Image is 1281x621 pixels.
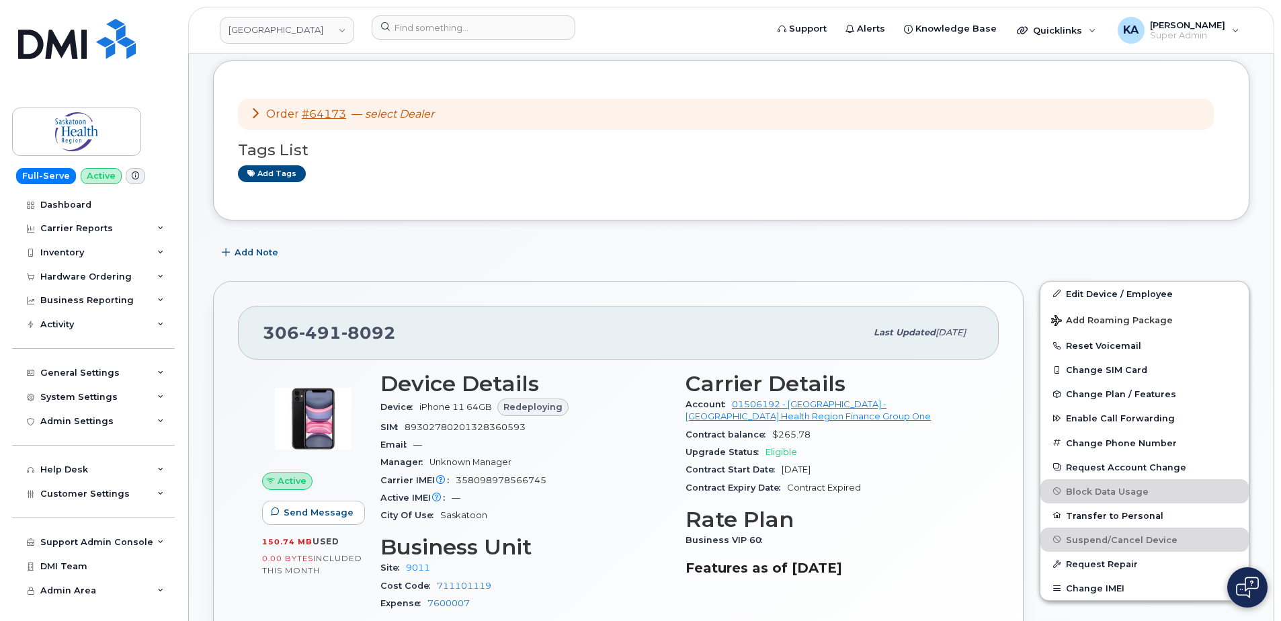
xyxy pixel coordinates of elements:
span: Support [789,22,827,36]
button: Change Phone Number [1040,431,1249,455]
a: Saskatoon Health Region [220,17,354,44]
h3: Tags List [238,142,1225,159]
span: Contract Start Date [686,464,782,474]
em: select Dealer [365,108,434,120]
span: 150.74 MB [262,537,313,546]
button: Change IMEI [1040,576,1249,600]
a: Add tags [238,165,306,182]
div: Karla Adams [1108,17,1249,44]
span: Last updated [874,327,936,337]
a: Alerts [836,15,895,42]
span: City Of Use [380,510,440,520]
span: Suspend/Cancel Device [1066,534,1177,544]
span: Change Plan / Features [1066,389,1176,399]
a: 9011 [406,563,430,573]
div: Quicklinks [1007,17,1106,44]
span: Device [380,402,419,412]
span: — [352,108,434,120]
a: Support [768,15,836,42]
h3: Carrier Details [686,372,975,396]
span: Active IMEI [380,493,452,503]
span: Business VIP 60 [686,535,769,545]
h3: Device Details [380,372,669,396]
span: KA [1123,22,1139,38]
button: Change SIM Card [1040,358,1249,382]
span: iPhone 11 64GB [419,402,492,412]
span: Contract Expired [787,483,861,493]
span: Manager [380,457,429,467]
span: Eligible [766,447,797,457]
span: 8092 [341,323,396,343]
span: Upgrade Status [686,447,766,457]
span: Contract Expiry Date [686,483,787,493]
button: Reset Voicemail [1040,333,1249,358]
span: Unknown Manager [429,457,511,467]
span: Carrier IMEI [380,475,456,485]
span: Redeploying [503,401,563,413]
span: [DATE] [936,327,966,337]
h3: Features as of [DATE] [686,560,975,576]
span: Cost Code [380,581,437,591]
span: Site [380,563,406,573]
a: Knowledge Base [895,15,1006,42]
span: [DATE] [782,464,811,474]
span: Add Roaming Package [1051,315,1173,328]
button: Transfer to Personal [1040,503,1249,528]
span: Saskatoon [440,510,487,520]
span: Super Admin [1150,30,1225,41]
span: 0.00 Bytes [262,554,313,563]
span: Active [278,474,306,487]
span: Send Message [284,506,354,519]
span: Email [380,440,413,450]
button: Request Repair [1040,552,1249,576]
span: Expense [380,598,427,608]
span: 306 [263,323,396,343]
a: 711101119 [437,581,491,591]
button: Add Roaming Package [1040,306,1249,333]
span: [PERSON_NAME] [1150,19,1225,30]
span: 358098978566745 [456,475,546,485]
button: Change Plan / Features [1040,382,1249,406]
a: 01506192 - [GEOGRAPHIC_DATA] - [GEOGRAPHIC_DATA] Health Region Finance Group One [686,399,931,421]
span: $265.78 [772,429,811,440]
span: 89302780201328360593 [405,422,526,432]
h3: Rate Plan [686,507,975,532]
span: Contract balance [686,429,772,440]
button: Enable Call Forwarding [1040,406,1249,430]
button: Send Message [262,501,365,525]
button: Block Data Usage [1040,479,1249,503]
span: SIM [380,422,405,432]
span: Quicklinks [1033,25,1082,36]
img: Open chat [1236,577,1259,598]
span: Account [686,399,732,409]
button: Add Note [213,241,290,265]
a: #64173 [302,108,346,120]
span: Knowledge Base [915,22,997,36]
a: 7600007 [427,598,470,608]
span: used [313,536,339,546]
span: Alerts [857,22,885,36]
span: Add Note [235,246,278,259]
button: Suspend/Cancel Device [1040,528,1249,552]
span: Order [266,108,299,120]
a: Edit Device / Employee [1040,282,1249,306]
span: 491 [299,323,341,343]
h3: Business Unit [380,535,669,559]
button: Request Account Change [1040,455,1249,479]
span: — [452,493,460,503]
span: Enable Call Forwarding [1066,413,1175,423]
input: Find something... [372,15,575,40]
span: — [413,440,422,450]
img: image20231002-4137094-9apcgt.jpeg [273,378,354,459]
